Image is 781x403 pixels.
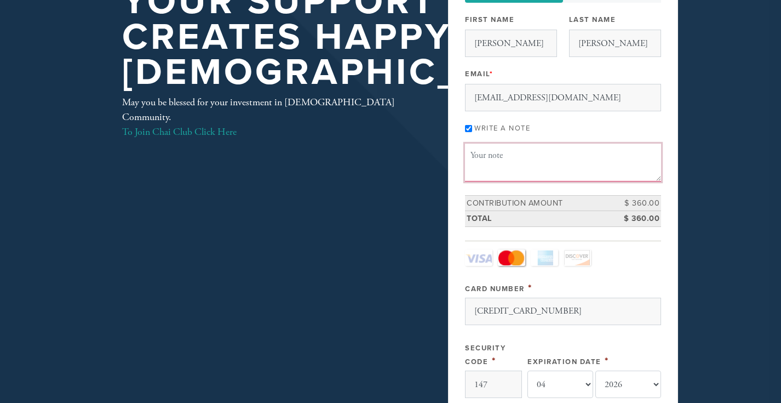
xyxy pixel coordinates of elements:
label: Write a note [474,124,530,133]
a: To Join Chai Club Click Here [122,126,237,138]
div: May you be blessed for your investment in [DEMOGRAPHIC_DATA] Community. [122,95,412,139]
label: First Name [465,15,514,25]
td: $ 360.00 [612,195,661,211]
a: MasterCard [498,249,525,266]
span: This field is required. [528,282,532,294]
select: Expiration Date year [595,371,661,398]
label: Card Number [465,285,525,293]
td: Total [465,211,612,227]
td: Contribution Amount [465,195,612,211]
a: Discover [564,249,591,266]
label: Email [465,69,493,79]
select: Expiration Date month [527,371,593,398]
a: Amex [531,249,558,266]
label: Last Name [569,15,616,25]
span: This field is required. [492,355,496,367]
span: This field is required. [490,70,493,78]
a: Visa [465,249,492,266]
label: Expiration Date [527,357,601,366]
span: This field is required. [605,355,609,367]
label: Security Code [465,344,506,366]
td: $ 360.00 [612,211,661,227]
